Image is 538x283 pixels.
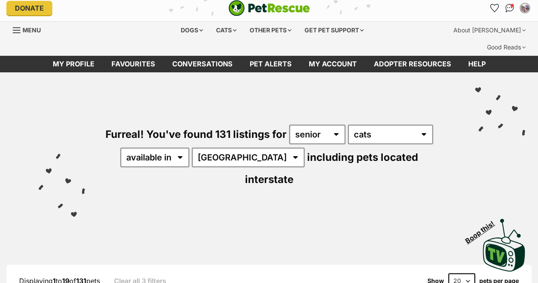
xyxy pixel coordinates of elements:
img: Brandi Rambold profile pic [521,4,529,12]
div: Dogs [175,22,209,39]
a: Boop this! [483,211,525,273]
span: Furreal! You've found 131 listings for [105,128,287,140]
div: Cats [210,22,242,39]
img: chat-41dd97257d64d25036548639549fe6c8038ab92f7586957e7f3b1b290dea8141.svg [505,4,514,12]
a: Favourites [487,1,501,15]
div: Get pet support [299,22,370,39]
a: Donate [6,1,52,15]
a: My profile [44,56,103,72]
span: Boop this! [464,214,503,245]
button: My account [518,1,532,15]
img: PetRescue TV logo [483,219,525,272]
a: Adopter resources [365,56,460,72]
div: About [PERSON_NAME] [447,22,532,39]
a: Pet alerts [241,56,300,72]
a: Help [460,56,494,72]
div: Good Reads [481,39,532,56]
span: Menu [23,26,41,34]
a: Menu [13,22,47,37]
a: conversations [164,56,241,72]
ul: Account quick links [487,1,532,15]
a: Conversations [503,1,516,15]
a: My account [300,56,365,72]
span: including pets located interstate [245,151,418,186]
div: Other pets [244,22,297,39]
a: Favourites [103,56,164,72]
